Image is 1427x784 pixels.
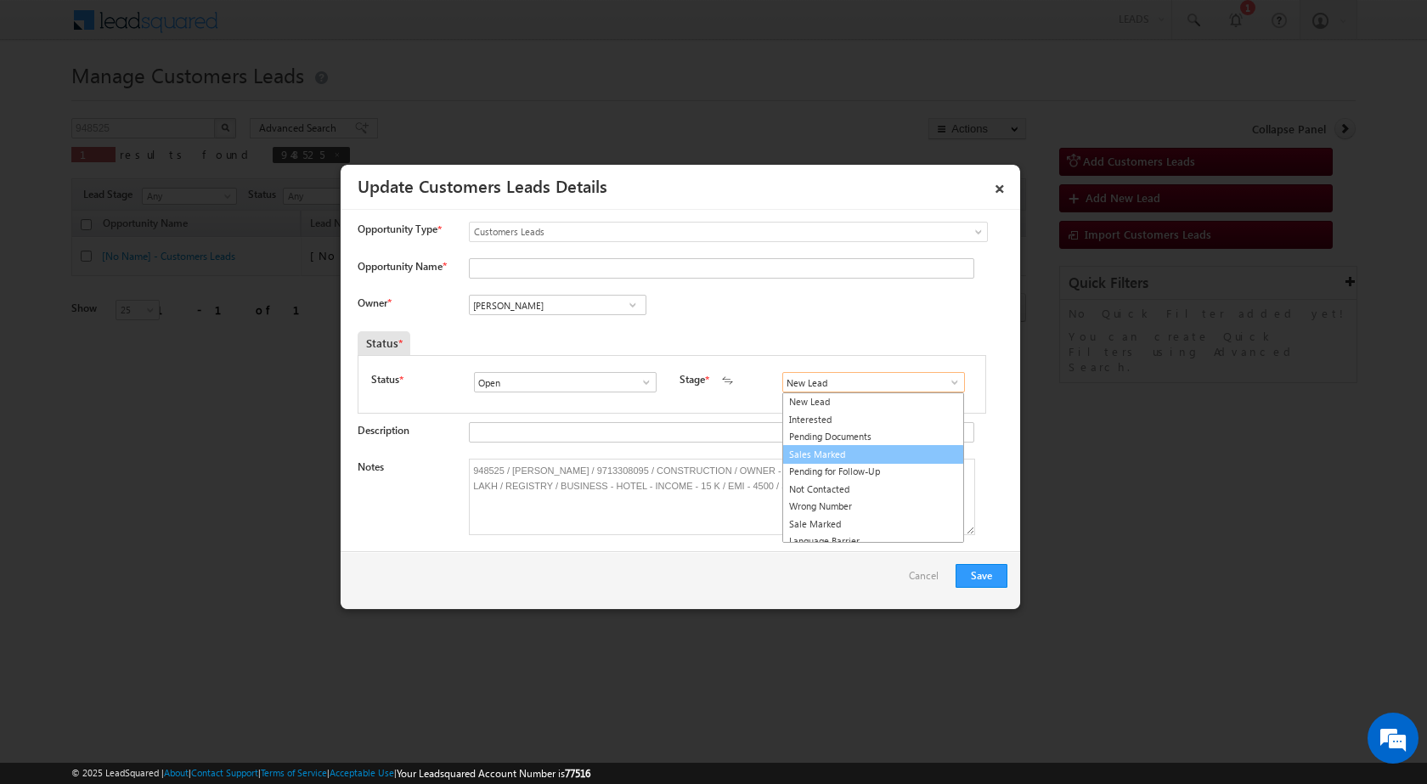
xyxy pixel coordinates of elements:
[939,374,961,391] a: Show All Items
[71,765,590,781] span: © 2025 LeadSquared | | | | |
[622,296,643,313] a: Show All Items
[358,222,437,237] span: Opportunity Type
[358,173,607,197] a: Update Customers Leads Details
[909,564,947,596] a: Cancel
[22,157,310,509] textarea: Type your message and hit 'Enter'
[985,171,1014,200] a: ×
[397,767,590,780] span: Your Leadsquared Account Number is
[358,331,410,355] div: Status
[474,372,657,392] input: Type to Search
[164,767,189,778] a: About
[783,481,963,499] a: Not Contacted
[358,460,384,473] label: Notes
[680,372,705,387] label: Stage
[279,8,319,49] div: Minimize live chat window
[469,295,646,315] input: Type to Search
[783,428,963,446] a: Pending Documents
[330,767,394,778] a: Acceptable Use
[470,224,918,240] span: Customers Leads
[782,445,964,465] a: Sales Marked
[782,372,965,392] input: Type to Search
[783,411,963,429] a: Interested
[783,463,963,481] a: Pending for Follow-Up
[191,767,258,778] a: Contact Support
[783,498,963,516] a: Wrong Number
[358,424,409,437] label: Description
[231,523,308,546] em: Start Chat
[358,260,446,273] label: Opportunity Name
[956,564,1007,588] button: Save
[783,533,963,550] a: Language Barrier
[783,516,963,533] a: Sale Marked
[565,767,590,780] span: 77516
[261,767,327,778] a: Terms of Service
[631,374,652,391] a: Show All Items
[469,222,988,242] a: Customers Leads
[88,89,285,111] div: Chat with us now
[29,89,71,111] img: d_60004797649_company_0_60004797649
[783,393,963,411] a: New Lead
[358,296,391,309] label: Owner
[371,372,399,387] label: Status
